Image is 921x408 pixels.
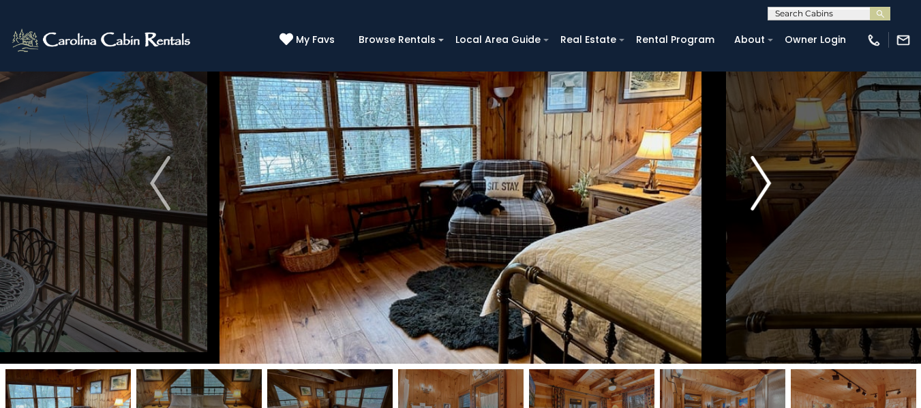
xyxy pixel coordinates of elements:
a: Real Estate [554,29,623,50]
a: About [727,29,772,50]
button: Previous [113,3,207,364]
img: phone-regular-white.png [866,33,881,48]
a: My Favs [280,33,338,48]
img: mail-regular-white.png [896,33,911,48]
img: arrow [150,156,170,210]
a: Owner Login [778,29,853,50]
img: arrow [751,156,771,210]
a: Rental Program [629,29,721,50]
button: Next [714,3,808,364]
a: Browse Rentals [352,29,442,50]
img: White-1-2.png [10,27,194,54]
a: Local Area Guide [449,29,547,50]
span: My Favs [296,33,335,47]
